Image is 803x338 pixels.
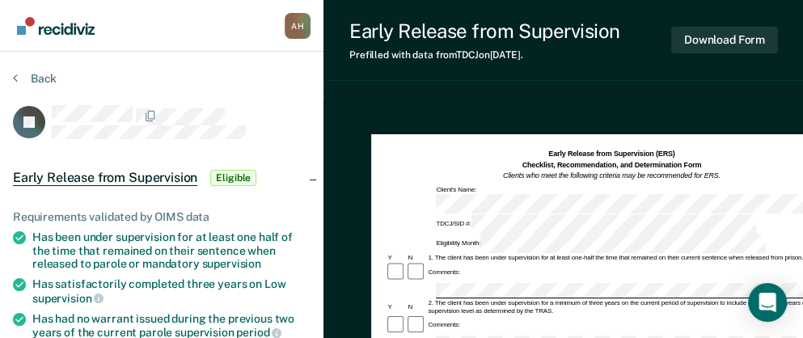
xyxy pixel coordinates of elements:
[13,170,197,186] span: Early Release from Supervision
[32,230,311,271] div: Has been under supervision for at least one half of the time that remained on their sentence when...
[386,303,406,311] div: Y
[426,321,461,329] div: Comments:
[406,303,426,311] div: N
[406,254,426,262] div: N
[13,71,57,86] button: Back
[434,214,758,234] div: TDCJ/SID #:
[349,49,620,61] div: Prefilled with data from TDCJ on [DATE] .
[548,150,674,158] strong: Early Release from Supervision (ERS)
[748,283,787,322] div: Open Intercom Messenger
[386,254,406,262] div: Y
[210,170,256,186] span: Eligible
[32,277,311,305] div: Has satisfactorily completed three years on Low
[671,27,778,53] button: Download Form
[349,19,620,43] div: Early Release from Supervision
[503,171,721,180] em: Clients who meet the following criteria may be recommended for ERS.
[17,17,95,35] img: Recidiviz
[285,13,311,39] div: A H
[434,234,767,253] div: Eligibility Month:
[426,268,461,277] div: Comments:
[285,13,311,39] button: Profile dropdown button
[32,292,104,305] span: supervision
[202,257,261,270] span: supervision
[522,161,702,169] strong: Checklist, Recommendation, and Determination Form
[13,210,311,224] div: Requirements validated by OIMS data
